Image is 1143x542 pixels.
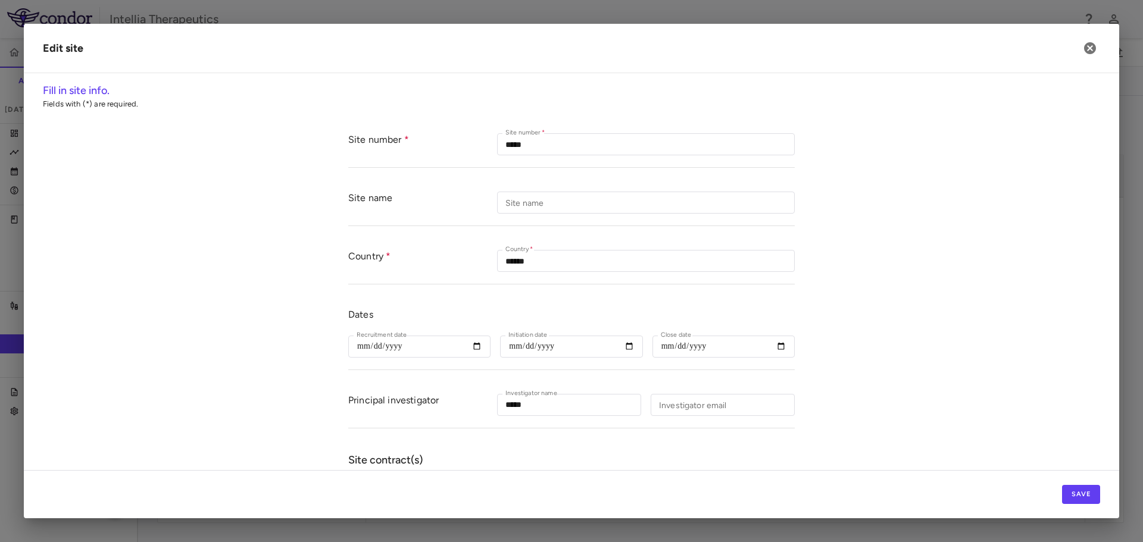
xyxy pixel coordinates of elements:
[348,133,497,155] div: Site number
[505,245,533,255] label: Country
[43,40,83,57] div: Edit site
[661,330,691,340] label: Close date
[348,192,497,214] div: Site name
[1062,485,1100,504] button: Save
[508,330,547,340] label: Initiation date
[348,250,497,272] div: Country
[348,308,795,321] div: Dates
[348,452,795,468] h6: Site contract(s)
[348,394,497,416] div: Principal investigator
[348,468,795,479] span: Upload the site contract documents. Accepted file formats: pdf, docx, csv, xlsx
[505,389,557,399] label: Investigator name
[43,83,1100,99] h6: Fill in site info.
[43,99,1100,109] p: Fields with (*) are required.
[357,330,407,340] label: Recruitment date
[505,128,545,138] label: Site number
